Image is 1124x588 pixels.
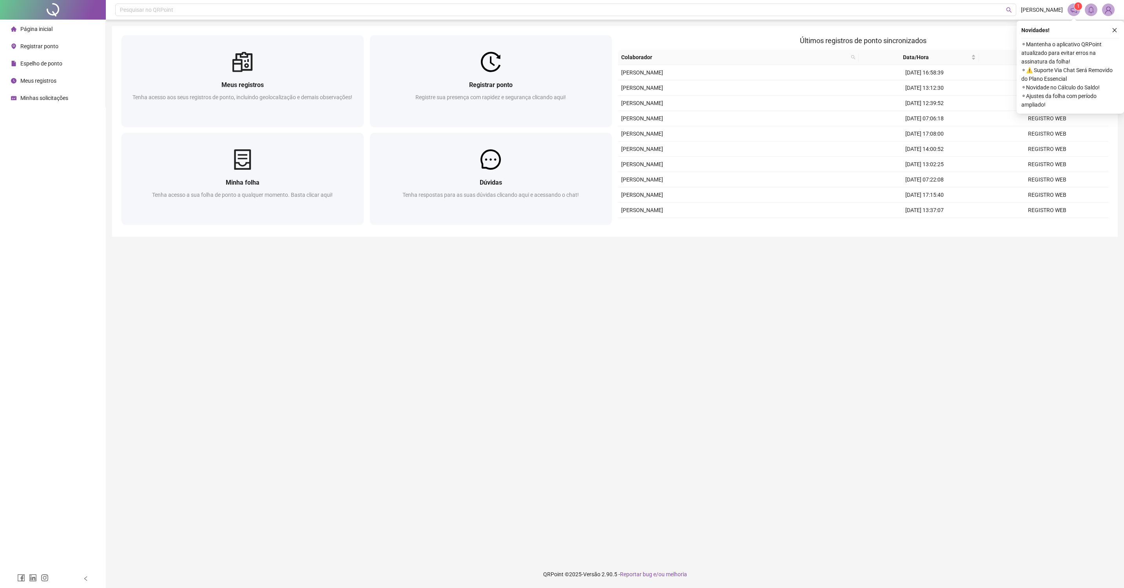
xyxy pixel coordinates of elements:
span: Tenha respostas para as suas dúvidas clicando aqui e acessando o chat! [402,192,579,198]
span: environment [11,44,16,49]
span: Data/Hora [862,53,970,62]
td: REGISTRO WEB [986,203,1108,218]
span: Novidades ! [1021,26,1050,34]
td: REGISTRO WEB [986,111,1108,126]
td: REGISTRO WEB [986,126,1108,142]
th: Data/Hora [859,50,979,65]
span: Colaborador [621,53,848,62]
td: [DATE] 07:22:08 [863,172,986,187]
span: notification [1070,6,1077,13]
span: home [11,26,16,32]
span: file [11,61,16,66]
span: ⚬ ⚠️ Suporte Via Chat Será Removido do Plano Essencial [1021,66,1119,83]
span: left [83,576,89,581]
span: Registre sua presença com rapidez e segurança clicando aqui! [415,94,566,100]
td: REGISTRO WEB [986,157,1108,172]
span: [PERSON_NAME] [621,176,663,183]
span: Registrar ponto [20,43,58,49]
td: [DATE] 13:12:30 [863,80,986,96]
footer: QRPoint © 2025 - 2.90.5 - [106,561,1124,588]
span: linkedin [29,574,37,582]
td: [DATE] 17:15:40 [863,187,986,203]
img: 84060 [1102,4,1114,16]
span: Meus registros [221,81,264,89]
a: Minha folhaTenha acesso a sua folha de ponto a qualquer momento. Basta clicar aqui! [121,133,364,224]
a: Registrar pontoRegistre sua presença com rapidez e segurança clicando aqui! [370,35,612,127]
span: ⚬ Mantenha o aplicativo QRPoint atualizado para evitar erros na assinatura da folha! [1021,40,1119,66]
span: Minhas solicitações [20,95,68,101]
span: Página inicial [20,26,53,32]
td: REGISTRO WEB [986,218,1108,233]
span: instagram [41,574,49,582]
span: Dúvidas [480,179,502,186]
a: Meus registrosTenha acesso aos seus registros de ponto, incluindo geolocalização e demais observa... [121,35,364,127]
td: [DATE] 12:27:59 [863,218,986,233]
span: [PERSON_NAME] [621,131,663,137]
span: bell [1088,6,1095,13]
span: search [851,55,856,60]
span: Tenha acesso aos seus registros de ponto, incluindo geolocalização e demais observações! [132,94,352,100]
td: REGISTRO WEB [986,142,1108,157]
td: [DATE] 13:02:25 [863,157,986,172]
span: clock-circle [11,78,16,83]
td: REGISTRO WEB [986,187,1108,203]
span: ⚬ Novidade no Cálculo do Saldo! [1021,83,1119,92]
span: Versão [583,571,600,577]
span: close [1112,27,1117,33]
span: Tenha acesso a sua folha de ponto a qualquer momento. Basta clicar aqui! [152,192,333,198]
span: Últimos registros de ponto sincronizados [800,36,926,45]
td: [DATE] 14:00:52 [863,142,986,157]
span: [PERSON_NAME] [621,161,663,167]
td: [DATE] 13:37:07 [863,203,986,218]
span: Minha folha [226,179,259,186]
td: REGISTRO WEB [986,65,1108,80]
span: ⚬ Ajustes da folha com período ampliado! [1021,92,1119,109]
td: [DATE] 12:39:52 [863,96,986,111]
span: search [849,51,857,63]
td: [DATE] 17:08:00 [863,126,986,142]
span: facebook [17,574,25,582]
span: [PERSON_NAME] [621,115,663,122]
span: [PERSON_NAME] [621,69,663,76]
span: [PERSON_NAME] [1021,5,1063,14]
td: REGISTRO WEB [986,80,1108,96]
sup: 1 [1074,2,1082,10]
span: [PERSON_NAME] [621,192,663,198]
span: [PERSON_NAME] [621,207,663,213]
a: DúvidasTenha respostas para as suas dúvidas clicando aqui e acessando o chat! [370,133,612,224]
span: Espelho de ponto [20,60,62,67]
span: [PERSON_NAME] [621,146,663,152]
td: REGISTRO WEB [986,96,1108,111]
span: [PERSON_NAME] [621,85,663,91]
span: [PERSON_NAME] [621,100,663,106]
span: Meus registros [20,78,56,84]
td: [DATE] 16:58:39 [863,65,986,80]
span: 1 [1077,4,1080,9]
td: [DATE] 07:06:18 [863,111,986,126]
span: schedule [11,95,16,101]
span: search [1006,7,1012,13]
td: REGISTRO WEB [986,172,1108,187]
span: Registrar ponto [469,81,513,89]
span: Reportar bug e/ou melhoria [620,571,687,577]
th: Origem [979,50,1099,65]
